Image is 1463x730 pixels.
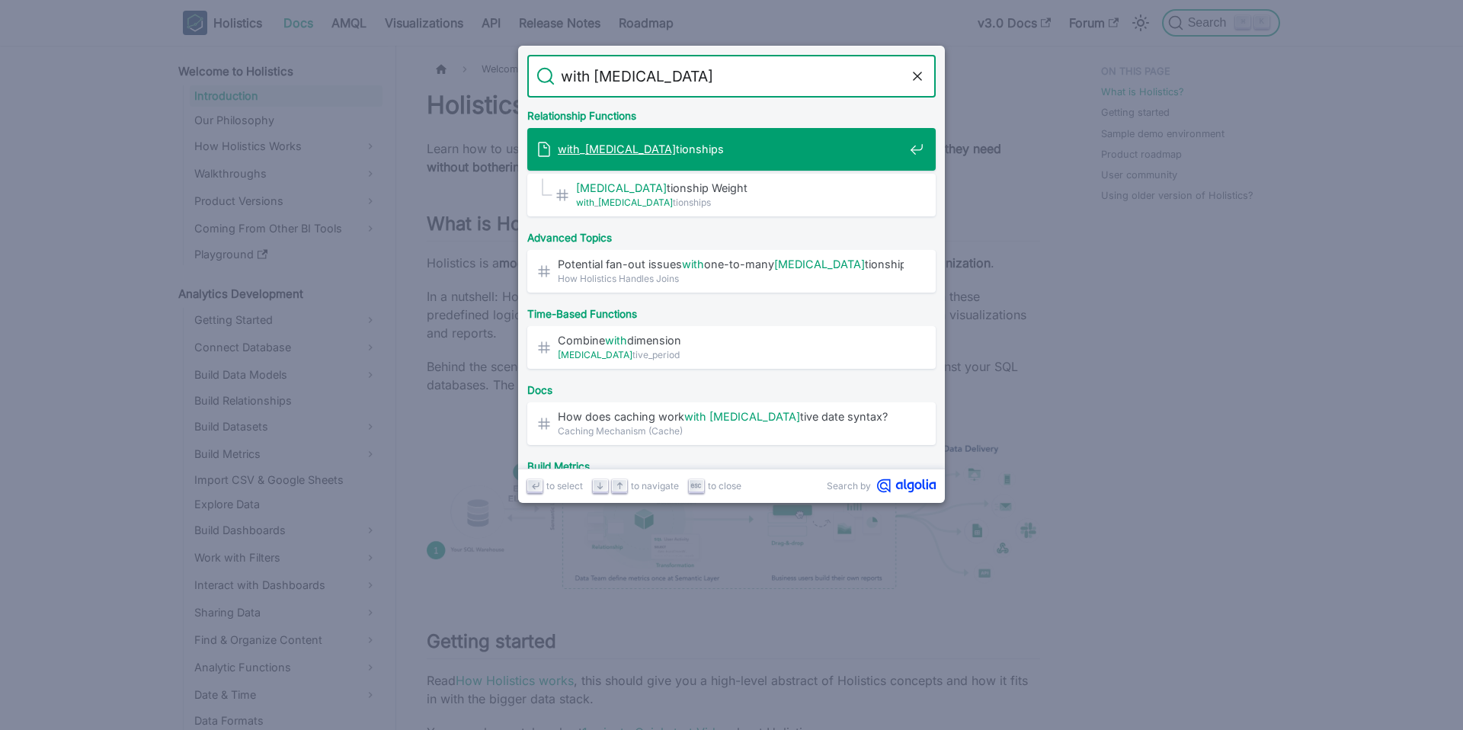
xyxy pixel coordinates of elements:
[527,174,936,216] a: [MEDICAL_DATA]tionship Weight​with_[MEDICAL_DATA]tionships
[598,197,673,208] mark: [MEDICAL_DATA]
[558,271,904,286] span: How Holistics Handles Joins
[908,67,927,85] button: Clear the query
[576,181,904,195] span: tionship Weight​
[614,480,626,491] svg: Arrow up
[558,409,904,424] span: How does caching work tive date syntax?​
[527,326,936,369] a: Combinewithdimension​[MEDICAL_DATA]tive_period
[524,296,939,326] div: Time-Based Functions
[827,479,871,493] span: Search by
[576,195,904,210] span: _ tionships
[690,480,702,491] svg: Escape key
[558,257,904,271] span: Potential fan-out issues one-to-many tionship​
[576,181,667,194] mark: [MEDICAL_DATA]
[631,479,679,493] span: to navigate
[524,372,939,402] div: Docs
[585,142,676,155] mark: [MEDICAL_DATA]
[558,142,580,155] mark: with
[576,197,594,208] mark: with
[827,479,936,493] a: Search byAlgolia
[530,480,541,491] svg: Enter key
[558,349,632,360] mark: [MEDICAL_DATA]
[684,410,706,423] mark: with
[527,128,936,171] a: with_[MEDICAL_DATA]tionships
[558,424,904,438] span: Caching Mechanism (Cache)
[774,258,865,271] mark: [MEDICAL_DATA]
[708,479,741,493] span: to close
[682,258,704,271] mark: with
[605,334,627,347] mark: with
[709,410,800,423] mark: [MEDICAL_DATA]
[527,250,936,293] a: Potential fan-out issueswithone-to-many[MEDICAL_DATA]tionship​How Holistics Handles Joins
[558,347,904,362] span: tive_period
[877,479,936,493] svg: Algolia
[558,142,904,156] span: _ tionships
[555,55,908,98] input: Search docs
[524,219,939,250] div: Advanced Topics
[546,479,583,493] span: to select
[558,333,904,347] span: Combine dimension​
[594,480,606,491] svg: Arrow down
[524,448,939,479] div: Build Metrics
[527,402,936,445] a: How does caching workwith [MEDICAL_DATA]tive date syntax?​Caching Mechanism (Cache)
[524,98,939,128] div: Relationship Functions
